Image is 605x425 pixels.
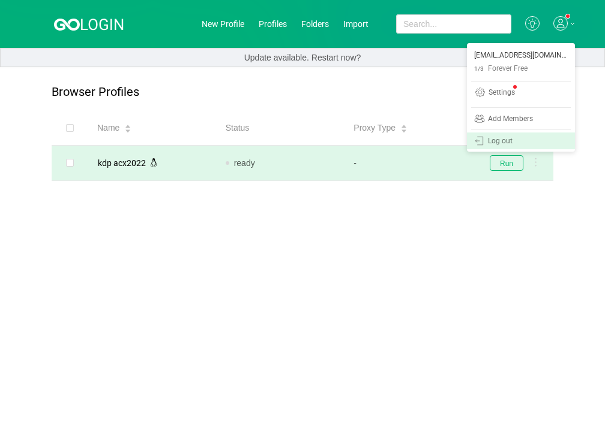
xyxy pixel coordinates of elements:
[474,62,484,76] span: 1 / 3
[259,19,287,29] a: Profiles
[401,128,408,131] i: icon: caret-down
[124,123,131,131] div: Sort
[125,123,131,127] i: icon: caret-up
[396,14,511,34] input: Search...
[488,62,528,76] div: Forever Free
[344,146,472,181] td: -
[234,158,255,168] span: ready
[513,85,517,89] sup: 1
[489,89,515,98] div: Settings
[490,155,523,171] button: Run
[488,137,513,146] div: Log out
[202,19,244,29] a: New Profile
[343,19,369,29] a: Import
[566,14,570,18] sup: 1
[488,115,533,124] div: Add Members
[400,123,408,131] div: Sort
[301,19,329,29] a: Folders
[467,84,575,105] a: Settings
[125,128,131,131] i: icon: caret-down
[97,122,119,134] span: Name
[98,159,146,167] div: kdp acx2022
[401,123,408,127] i: icon: caret-up
[354,122,396,134] span: Proxy Type
[226,122,250,134] span: Status
[474,49,568,62] p: [EMAIL_ADDRESS][DOMAIN_NAME]
[52,85,139,99] p: Browser Profiles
